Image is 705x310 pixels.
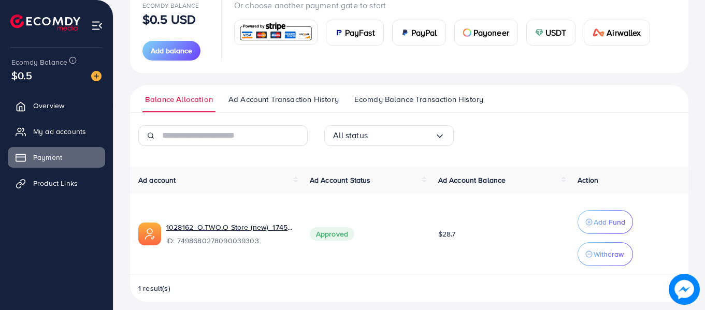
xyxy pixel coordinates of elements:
a: My ad accounts [8,121,105,142]
img: card [335,28,343,37]
button: Add balance [142,41,200,61]
span: Ad account [138,175,176,185]
span: Action [578,175,598,185]
div: <span class='underline'>1028162_O.TWO.O Store (new)_1745922898267</span></br>7498680278090039303 [166,222,293,246]
button: Add Fund [578,210,633,234]
p: $0.5 USD [142,13,196,25]
span: Ecomdy Balance [142,1,199,10]
span: Ecomdy Balance Transaction History [354,94,483,105]
a: Payment [8,147,105,168]
div: Search for option [324,125,454,146]
img: image [91,71,102,81]
span: All status [333,127,368,143]
img: menu [91,20,103,32]
span: $28.7 [438,229,456,239]
button: Withdraw [578,242,633,266]
img: card [401,28,409,37]
img: card [463,28,471,37]
span: Ad Account Balance [438,175,506,185]
img: card [238,21,314,43]
span: ID: 7498680278090039303 [166,235,293,246]
a: cardPayoneer [454,20,518,46]
span: Overview [33,100,64,111]
span: Payoneer [473,26,509,39]
p: Withdraw [594,248,624,260]
span: My ad accounts [33,126,86,137]
span: Product Links [33,178,78,188]
span: 1 result(s) [138,283,170,293]
img: card [593,28,605,37]
span: USDT [545,26,567,39]
img: ic-ads-acc.e4c84228.svg [138,223,161,245]
span: PayFast [345,26,375,39]
span: Airwallex [607,26,641,39]
a: 1028162_O.TWO.O Store (new)_1745922898267 [166,222,293,232]
span: Payment [33,152,62,163]
img: card [535,28,543,37]
a: cardUSDT [526,20,575,46]
img: logo [10,14,80,31]
a: Overview [8,95,105,116]
span: Ad Account Status [310,175,371,185]
span: Ad Account Transaction History [228,94,339,105]
img: image [669,274,700,305]
input: Search for option [368,127,435,143]
p: Add Fund [594,216,625,228]
a: Product Links [8,173,105,194]
span: $0.5 [11,68,33,83]
span: Approved [310,227,354,241]
span: Add balance [151,46,192,56]
a: card [234,20,318,45]
span: Balance Allocation [145,94,213,105]
a: cardPayPal [392,20,446,46]
span: PayPal [411,26,437,39]
span: Ecomdy Balance [11,57,67,67]
a: cardPayFast [326,20,384,46]
a: cardAirwallex [584,20,650,46]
